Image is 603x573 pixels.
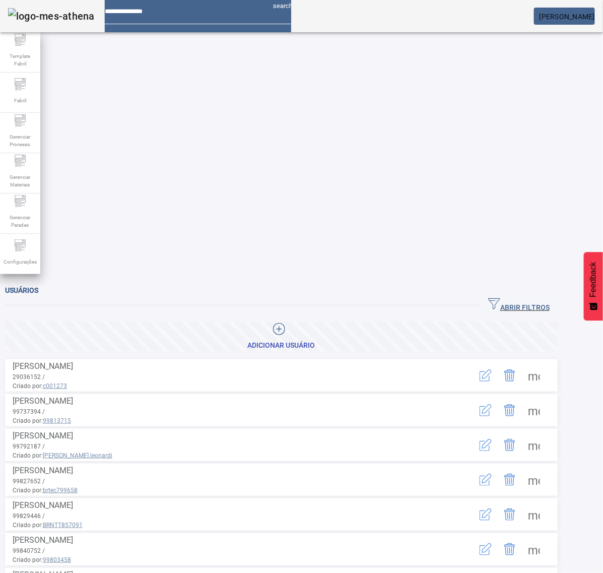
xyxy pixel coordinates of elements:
[1,255,40,269] span: Configurações
[8,8,95,24] img: logo-mes-athena
[13,408,45,415] span: 99737394 /
[13,547,45,554] span: 99840752 /
[498,537,522,561] button: Delete
[13,555,464,564] span: Criado por:
[522,468,546,492] button: Mais
[498,433,522,457] button: Delete
[43,452,112,459] span: [PERSON_NAME].leonardi
[43,487,78,494] span: brtec799658
[13,431,73,440] span: [PERSON_NAME]
[5,49,35,71] span: Template Fabril
[5,170,35,192] span: Gerenciar Materiais
[13,451,464,460] span: Criado por:
[13,535,73,545] span: [PERSON_NAME]
[498,502,522,527] button: Delete
[248,341,315,351] div: Adicionar Usuário
[488,298,550,313] span: ABRIR FILTROS
[522,398,546,422] button: Mais
[498,468,522,492] button: Delete
[13,361,73,371] span: [PERSON_NAME]
[5,130,35,151] span: Gerenciar Processo
[13,521,464,530] span: Criado por:
[522,363,546,388] button: Mais
[589,262,598,297] span: Feedback
[5,322,558,351] button: Adicionar Usuário
[13,443,45,450] span: 99792187 /
[43,417,71,424] span: 99813715
[43,383,67,390] span: c001273
[43,556,71,563] span: 99803458
[13,381,464,391] span: Criado por:
[584,252,603,321] button: Feedback - Mostrar pesquisa
[498,363,522,388] button: Delete
[13,416,464,425] span: Criado por:
[540,13,595,21] span: [PERSON_NAME]
[13,396,73,406] span: [PERSON_NAME]
[498,398,522,422] button: Delete
[522,537,546,561] button: Mais
[13,513,45,520] span: 99829446 /
[5,211,35,232] span: Gerenciar Paradas
[13,500,73,510] span: [PERSON_NAME]
[5,286,38,294] span: Usuários
[13,486,464,495] span: Criado por:
[11,94,29,107] span: Fabril
[13,373,45,380] span: 29036152 /
[522,502,546,527] button: Mais
[480,296,558,314] button: ABRIR FILTROS
[522,433,546,457] button: Mais
[13,478,45,485] span: 99827652 /
[13,466,73,475] span: [PERSON_NAME]
[43,522,83,529] span: BRNTT857091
